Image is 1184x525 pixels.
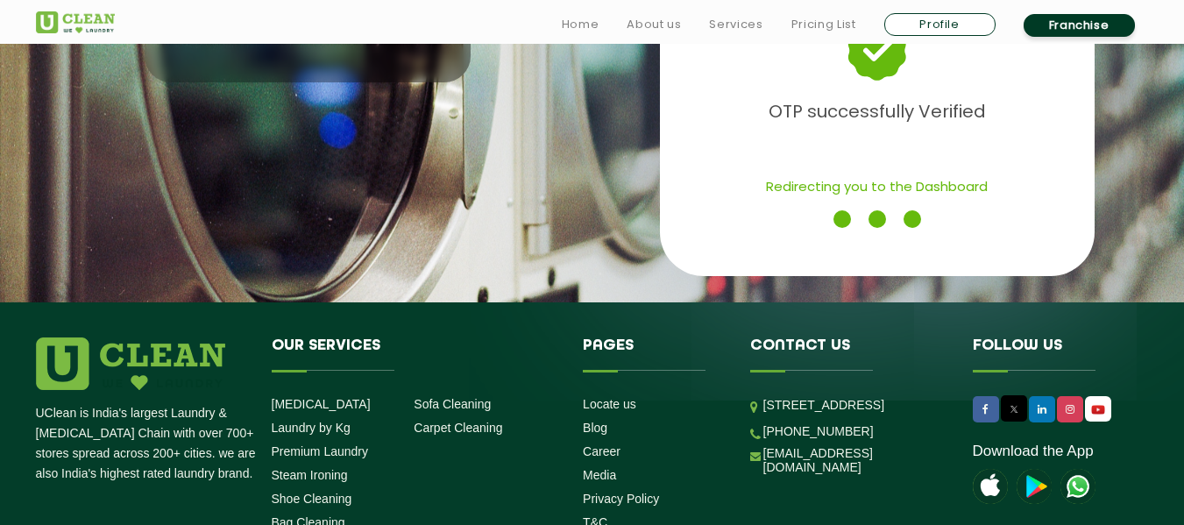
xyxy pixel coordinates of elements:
[36,11,115,33] img: UClean Laundry and Dry Cleaning
[583,397,636,411] a: Locate us
[709,14,762,35] a: Services
[1087,401,1110,419] img: UClean Laundry and Dry Cleaning
[583,421,607,435] a: Blog
[699,171,1055,202] p: Redirecting you to the Dashboard
[583,444,620,458] a: Career
[750,337,946,371] h4: Contact us
[272,444,369,458] a: Premium Laundry
[884,13,996,36] a: Profile
[583,337,724,371] h4: Pages
[1060,469,1095,504] img: UClean Laundry and Dry Cleaning
[763,446,946,474] a: [EMAIL_ADDRESS][DOMAIN_NAME]
[36,403,259,484] p: UClean is India's largest Laundry & [MEDICAL_DATA] Chain with over 700+ stores spread across 200+...
[627,14,681,35] a: About us
[272,397,371,411] a: [MEDICAL_DATA]
[583,468,616,482] a: Media
[583,492,659,506] a: Privacy Policy
[769,99,986,124] b: OTP successfully Verified
[849,22,904,81] img: success
[36,337,225,390] img: logo.png
[1017,469,1052,504] img: playstoreicon.png
[272,468,348,482] a: Steam Ironing
[272,337,557,371] h4: Our Services
[763,424,874,438] a: [PHONE_NUMBER]
[272,492,352,506] a: Shoe Cleaning
[414,397,491,411] a: Sofa Cleaning
[973,443,1094,460] a: Download the App
[973,337,1127,371] h4: Follow us
[791,14,856,35] a: Pricing List
[973,469,1008,504] img: apple-icon.png
[414,421,502,435] a: Carpet Cleaning
[562,14,599,35] a: Home
[1024,14,1135,37] a: Franchise
[272,421,351,435] a: Laundry by Kg
[763,395,946,415] p: [STREET_ADDRESS]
